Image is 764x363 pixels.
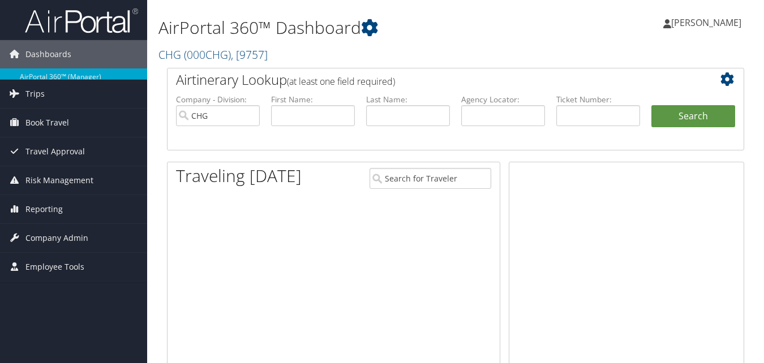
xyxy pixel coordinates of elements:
[25,137,85,166] span: Travel Approval
[25,80,45,108] span: Trips
[370,168,491,189] input: Search for Traveler
[663,6,753,40] a: [PERSON_NAME]
[25,40,71,68] span: Dashboards
[184,47,231,62] span: ( 000CHG )
[25,224,88,252] span: Company Admin
[25,166,93,195] span: Risk Management
[176,164,302,188] h1: Traveling [DATE]
[25,195,63,223] span: Reporting
[287,75,395,88] span: (at least one field required)
[556,94,640,105] label: Ticket Number:
[25,7,138,34] img: airportal-logo.png
[366,94,450,105] label: Last Name:
[25,253,84,281] span: Employee Tools
[671,16,741,29] span: [PERSON_NAME]
[176,94,260,105] label: Company - Division:
[25,109,69,137] span: Book Travel
[461,94,545,105] label: Agency Locator:
[651,105,735,128] button: Search
[158,47,268,62] a: CHG
[231,47,268,62] span: , [ 9757 ]
[158,16,555,40] h1: AirPortal 360™ Dashboard
[176,70,687,89] h2: Airtinerary Lookup
[271,94,355,105] label: First Name:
